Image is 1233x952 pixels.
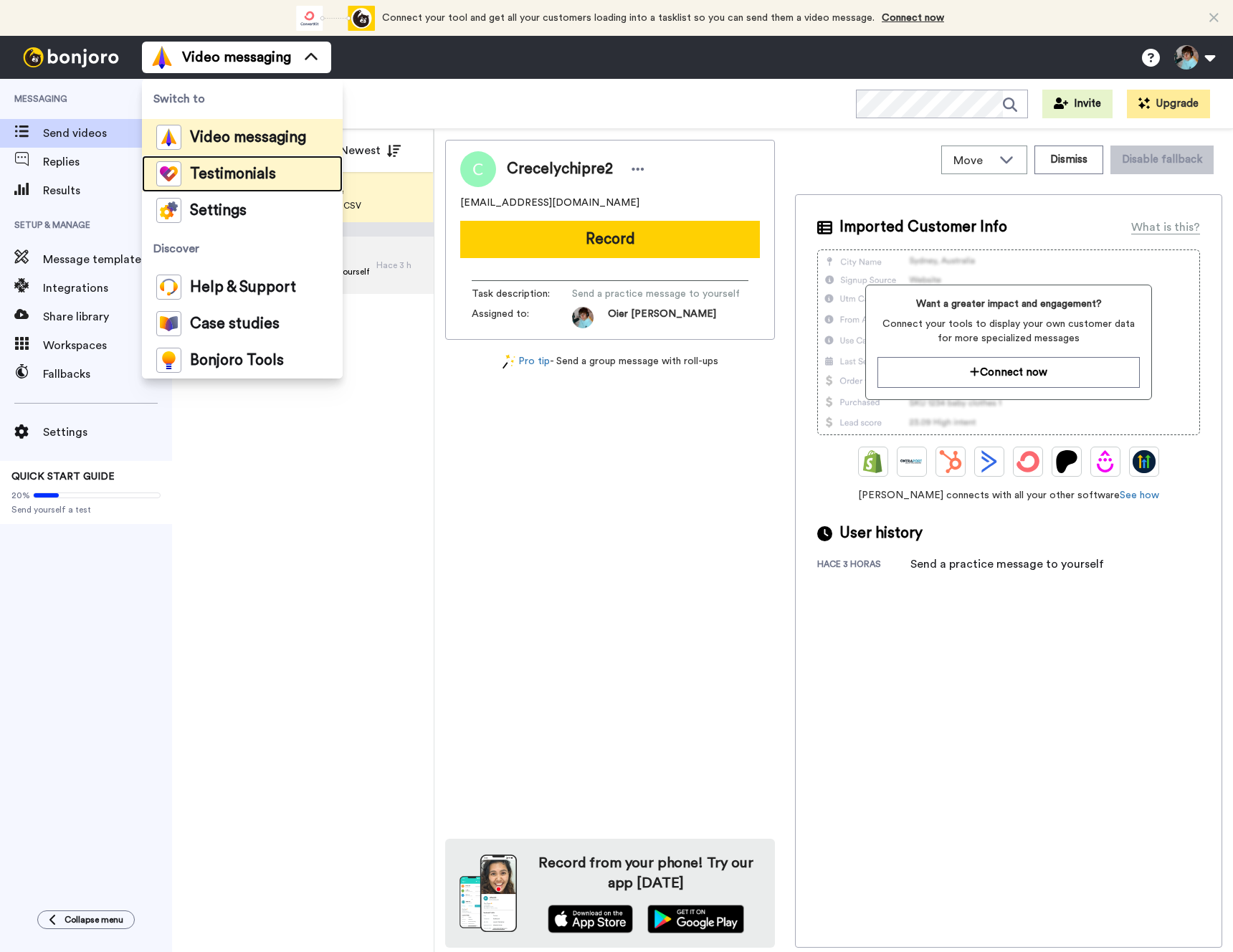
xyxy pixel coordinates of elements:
a: Help & Support [142,269,343,305]
div: - Send a group message with roll-ups [445,354,775,369]
span: Video messaging [190,130,306,145]
span: User history [839,523,923,544]
button: Collapse menu [37,910,135,929]
img: Hubspot [939,450,962,473]
span: Share library [43,308,172,325]
span: Oier [PERSON_NAME] [608,307,716,328]
img: Patreon [1055,450,1078,473]
img: bj-tools-colored.svg [156,348,181,373]
button: Dismiss [1034,146,1103,174]
span: Replies [43,153,172,171]
a: Connect now [882,13,944,23]
span: Settings [43,424,172,441]
img: appstore [548,905,633,933]
span: [PERSON_NAME] connects with all your other software [817,488,1200,503]
span: Send a practice message to yourself [572,287,740,301]
img: vm-color.svg [151,46,173,69]
span: Settings [190,204,247,218]
a: Bonjoro Tools [142,342,343,379]
button: Invite [1042,90,1113,118]
span: Imported Customer Info [839,216,1007,238]
img: ConvertKit [1017,450,1039,473]
span: Discover [142,229,343,269]
div: What is this? [1131,219,1200,236]
div: Hace 3 h [376,260,427,271]
span: Send yourself a test [11,504,161,515]
span: Collapse menu [65,914,123,925]
a: See how [1120,490,1159,500]
span: Send videos [43,125,145,142]
span: 20% [11,490,30,501]
span: QUICK START GUIDE [11,472,115,482]
img: tm-color.svg [156,161,181,186]
span: Workspaces [43,337,172,354]
span: Bonjoro Tools [190,353,284,368]
span: Move [953,152,992,169]
span: Assigned to: [472,307,572,328]
h4: Record from your phone! Try our app [DATE] [531,853,761,893]
img: Ontraport [900,450,923,473]
a: Video messaging [142,119,343,156]
span: Task description : [472,287,572,301]
img: Drip [1094,450,1117,473]
img: 1974f465-f4da-4142-ac9c-7f60bd8762d5-1756198430.jpg [572,307,594,328]
button: Disable fallback [1110,146,1214,174]
button: Record [460,221,760,258]
img: settings-colored.svg [156,198,181,223]
span: [EMAIL_ADDRESS][DOMAIN_NAME] [460,196,639,210]
div: Send a practice message to yourself [910,556,1104,573]
img: magic-wand.svg [503,354,515,369]
a: Case studies [142,305,343,342]
img: case-study-colored.svg [156,311,181,336]
a: Pro tip [503,354,550,369]
img: vm-color.svg [156,125,181,150]
div: animation [296,6,375,31]
img: download [460,855,517,932]
button: Upgrade [1127,90,1210,118]
span: Crecelychipre2 [507,158,613,180]
button: Newest [329,136,411,165]
span: Connect your tools to display your own customer data for more specialized messages [877,317,1140,346]
span: Case studies [190,317,280,331]
img: GoHighLevel [1133,450,1156,473]
span: Switch to [142,79,343,119]
span: Integrations [43,280,145,297]
img: help-and-support-colored.svg [156,275,181,300]
span: Connect your tool and get all your customers loading into a tasklist so you can send them a video... [382,13,875,23]
img: ActiveCampaign [978,450,1001,473]
button: Connect now [877,357,1140,388]
span: Fallbacks [43,366,172,383]
img: Shopify [862,450,885,473]
img: Image of Crecelychipre2 [460,151,496,187]
span: Help & Support [190,280,296,295]
a: Testimonials [142,156,343,192]
span: Message template [43,251,145,268]
span: Video messaging [182,47,291,67]
a: Settings [142,192,343,229]
div: hace 3 horas [817,558,910,573]
span: Want a greater impact and engagement? [877,297,1140,311]
span: Testimonials [190,167,276,181]
span: Results [43,182,172,199]
img: bj-logo-header-white.svg [17,47,125,67]
img: playstore [647,905,744,933]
